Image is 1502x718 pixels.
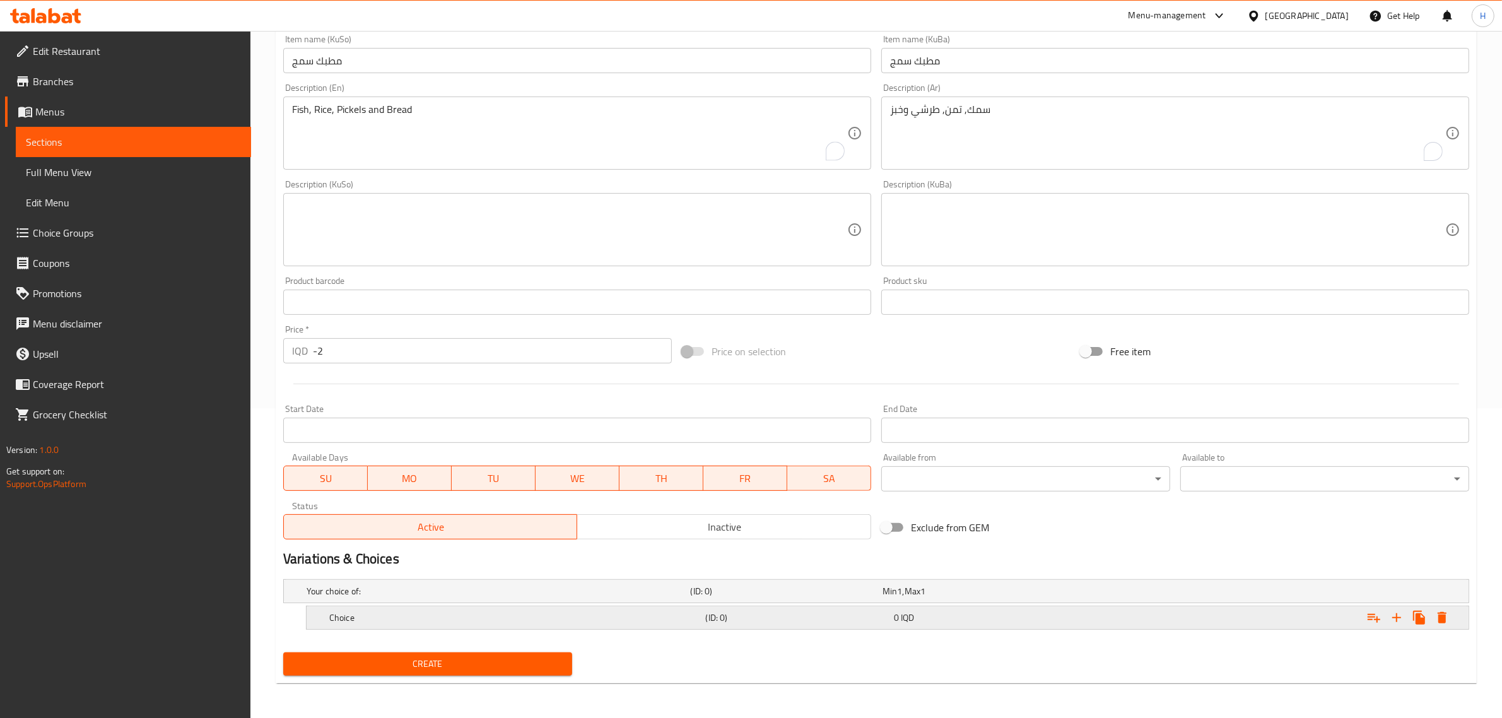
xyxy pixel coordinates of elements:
a: Branches [5,66,251,97]
span: Active [289,518,573,536]
span: Coupons [33,256,241,271]
button: Inactive [577,514,871,539]
span: Full Menu View [26,165,241,180]
button: TH [619,466,703,491]
span: Edit Menu [26,195,241,210]
h5: Your choice of: [307,585,686,597]
span: Branches [33,74,241,89]
span: FR [708,469,782,488]
a: Menus [5,97,251,127]
a: Promotions [5,278,251,309]
span: Choice Groups [33,225,241,240]
span: Sections [26,134,241,150]
h5: (ID: 0) [706,611,889,624]
span: Inactive [582,518,866,536]
span: Edit Restaurant [33,44,241,59]
span: Promotions [33,286,241,301]
span: Price on selection [712,344,786,359]
div: [GEOGRAPHIC_DATA] [1265,9,1349,23]
span: Free item [1110,344,1151,359]
a: Support.OpsPlatform [6,476,86,492]
div: Expand [307,606,1469,629]
a: Choice Groups [5,218,251,248]
div: Menu-management [1129,8,1206,23]
button: Clone new choice [1408,606,1431,629]
span: Version: [6,442,37,458]
button: Add new choice [1385,606,1408,629]
span: SA [792,469,866,488]
input: Please enter price [313,338,672,363]
span: Create [293,656,562,672]
span: TU [457,469,531,488]
div: Expand [284,580,1469,603]
h5: Choice [329,611,701,624]
button: WE [536,466,619,491]
a: Coupons [5,248,251,278]
button: Delete Choice [1431,606,1453,629]
button: SU [283,466,368,491]
span: IQD [901,609,914,626]
span: MO [373,469,447,488]
a: Coverage Report [5,369,251,399]
textarea: To enrich screen reader interactions, please activate Accessibility in Grammarly extension settings [292,103,847,163]
button: SA [787,466,871,491]
a: Grocery Checklist [5,399,251,430]
div: , [883,585,1069,597]
button: MO [368,466,452,491]
span: Menus [35,104,241,119]
span: H [1480,9,1486,23]
span: Exclude from GEM [911,520,989,535]
a: Upsell [5,339,251,369]
span: Max [905,583,920,599]
button: FR [703,466,787,491]
span: Min [883,583,897,599]
a: Edit Restaurant [5,36,251,66]
span: Upsell [33,346,241,362]
span: Menu disclaimer [33,316,241,331]
span: Get support on: [6,463,64,480]
h2: Variations & Choices [283,550,1469,568]
button: Active [283,514,578,539]
span: SU [289,469,363,488]
a: Sections [16,127,251,157]
p: IQD [292,343,308,358]
a: Full Menu View [16,157,251,187]
input: Enter name KuSo [283,48,871,73]
span: WE [541,469,614,488]
span: Coverage Report [33,377,241,392]
div: ​ [1180,466,1469,491]
span: Grocery Checklist [33,407,241,422]
span: 1 [920,583,925,599]
div: ​ [881,466,1170,491]
a: Edit Menu [16,187,251,218]
button: Create [283,652,572,676]
span: 1 [897,583,902,599]
input: Please enter product sku [881,290,1469,315]
span: TH [625,469,698,488]
input: Enter name KuBa [881,48,1469,73]
button: TU [452,466,536,491]
span: 0 [894,609,899,626]
textarea: To enrich screen reader interactions, please activate Accessibility in Grammarly extension settings [890,103,1445,163]
h5: (ID: 0) [691,585,877,597]
button: Add choice group [1363,606,1385,629]
a: Menu disclaimer [5,309,251,339]
input: Please enter product barcode [283,290,871,315]
span: 1.0.0 [39,442,59,458]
